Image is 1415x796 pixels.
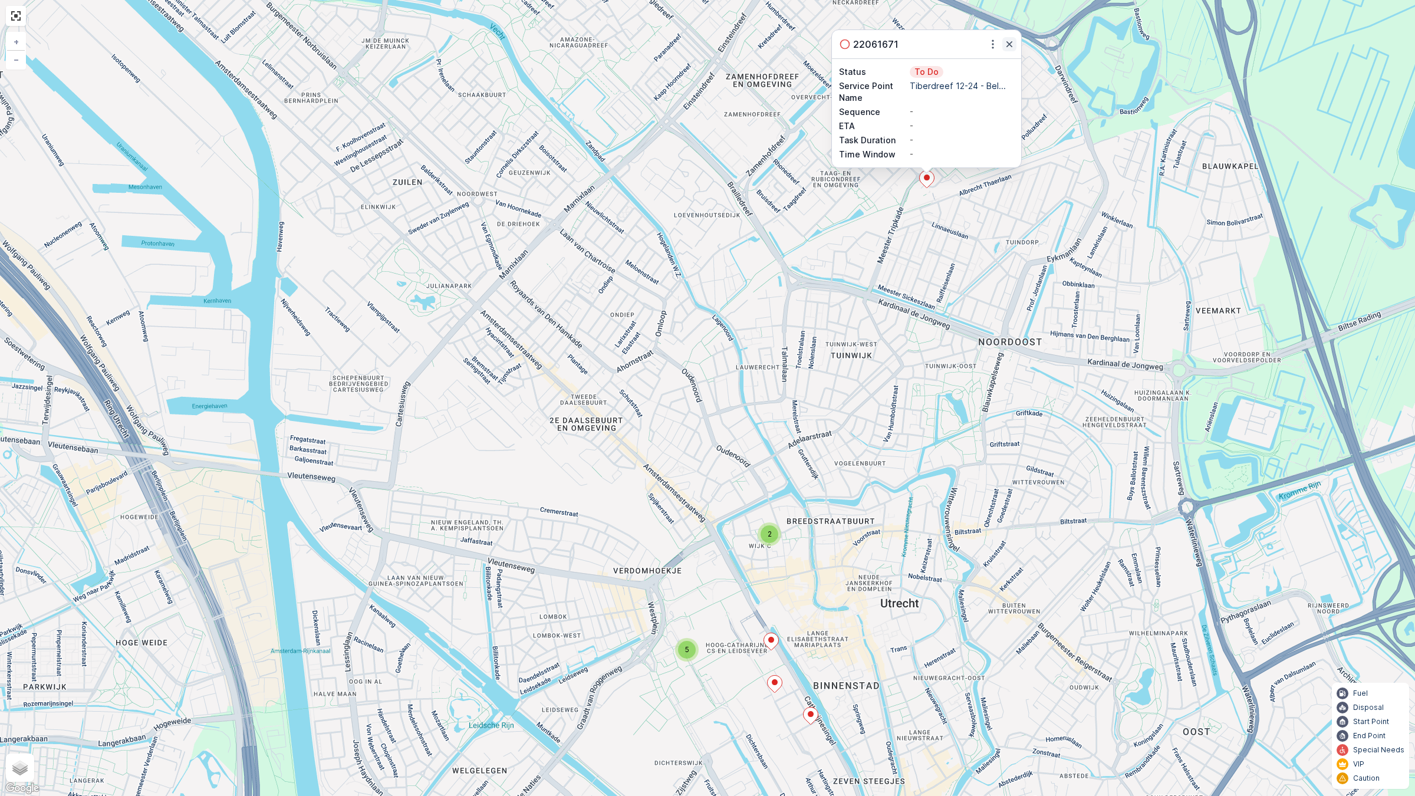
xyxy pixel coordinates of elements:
[839,134,907,146] p: Task Duration
[839,106,907,118] p: Sequence
[910,149,1014,160] div: -
[910,106,1014,118] div: -
[910,120,1014,132] div: -
[839,149,907,160] p: Time Window
[839,120,907,132] p: ETA
[910,134,1014,146] div: -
